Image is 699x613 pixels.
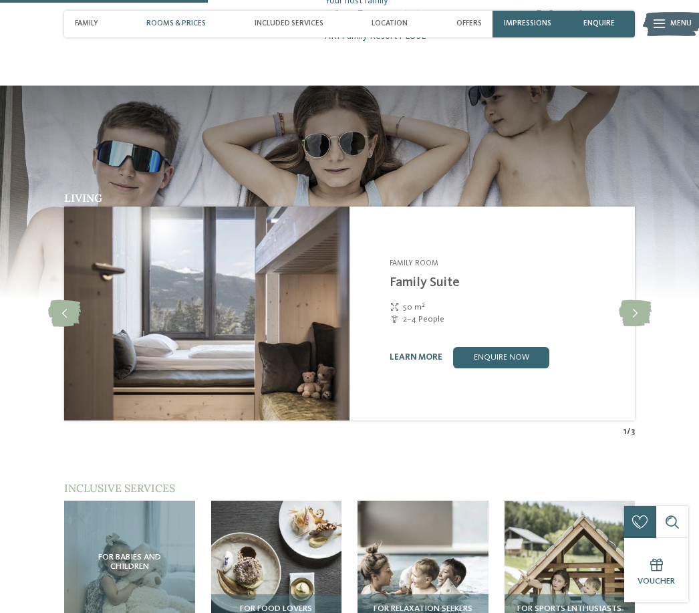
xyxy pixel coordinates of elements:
span: Living [64,191,102,205]
img: Family Suite [64,207,349,420]
span: Impressions [504,19,551,28]
span: Rooms & Prices [146,19,206,28]
span: The [DEMOGRAPHIC_DATA] family [325,7,635,27]
span: 3 [631,426,635,438]
a: Voucher [624,538,688,602]
span: 2–4 People [403,314,444,326]
span: / [627,426,631,438]
span: 1 [623,426,627,438]
a: Family Suite [390,276,460,289]
a: enquire now [453,347,549,368]
span: Inclusive services [64,481,175,495]
span: For babies and children [86,553,174,572]
span: Location [372,19,408,28]
span: enquire [583,19,615,28]
span: 50 m² [403,301,425,314]
span: Family room [390,259,438,267]
a: learn more [390,353,442,362]
span: Voucher [638,577,675,586]
span: Included services [255,19,323,28]
span: Family [75,19,98,28]
span: Offers [456,19,482,28]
